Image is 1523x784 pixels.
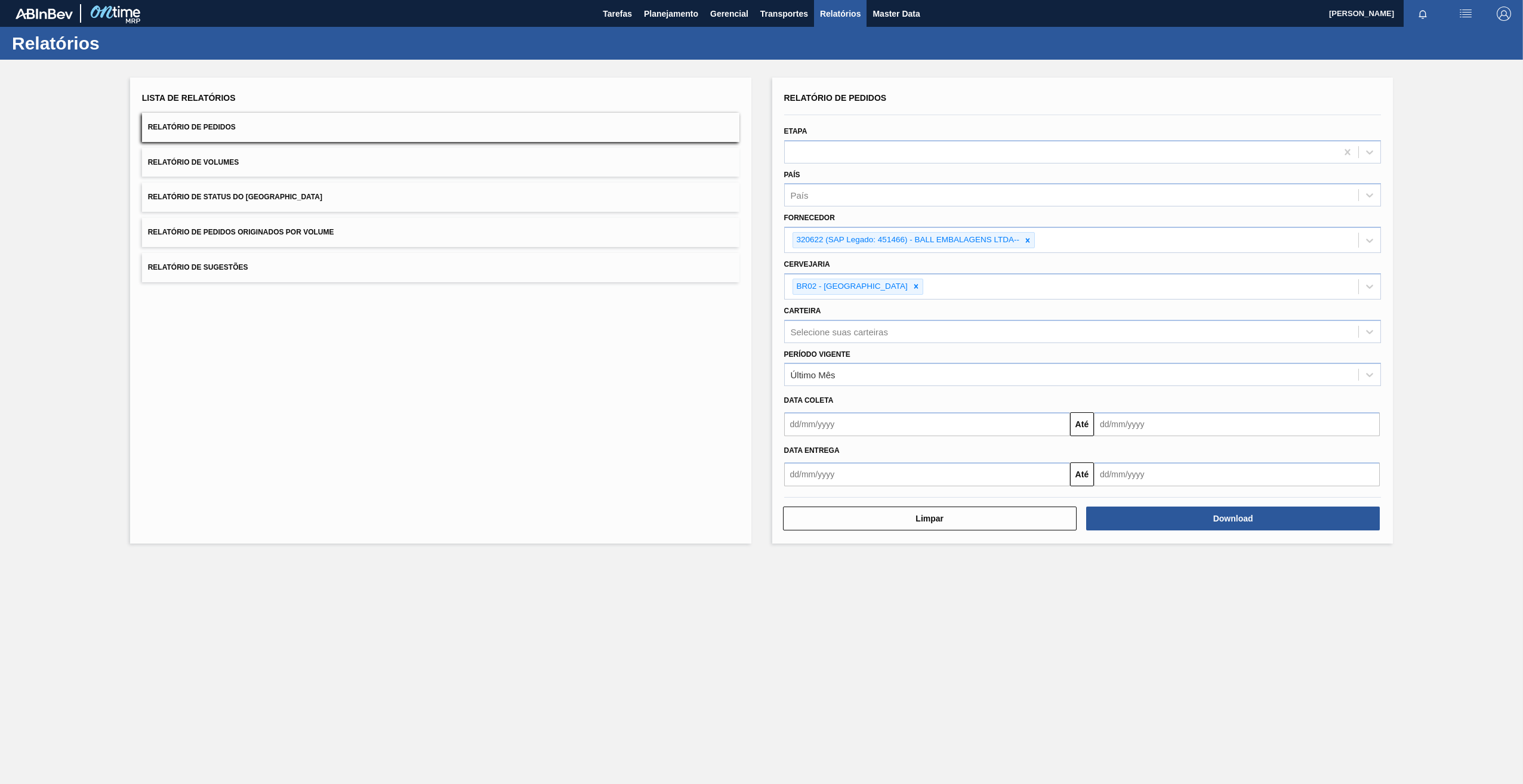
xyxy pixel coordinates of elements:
[784,93,887,103] span: Relatório de Pedidos
[793,279,910,294] div: BR02 - [GEOGRAPHIC_DATA]
[148,228,334,236] span: Relatório de Pedidos Originados por Volume
[148,193,322,201] span: Relatório de Status do [GEOGRAPHIC_DATA]
[873,7,920,21] span: Master Data
[148,263,248,271] span: Relatório de Sugestões
[603,7,632,21] span: Tarefas
[784,260,830,268] label: Cervejaria
[791,190,809,200] div: País
[16,8,73,19] img: TNhmsLtSVTkK8tSr43FrP2fwEKptu5GPRR3wAAAABJRU5ErkJggg==
[142,183,739,212] button: Relatório de Status do [GEOGRAPHIC_DATA]
[142,93,236,103] span: Lista de Relatórios
[791,370,836,380] div: Último Mês
[1404,5,1442,22] button: Notificações
[142,218,739,247] button: Relatório de Pedidos Originados por Volume
[784,446,840,455] span: Data entrega
[784,214,835,222] label: Fornecedor
[12,36,224,50] h1: Relatórios
[148,158,239,166] span: Relatório de Volumes
[784,462,1070,486] input: dd/mm/yyyy
[783,507,1077,530] button: Limpar
[142,148,739,177] button: Relatório de Volumes
[793,233,1021,248] div: 320622 (SAP Legado: 451466) - BALL EMBALAGENS LTDA--
[148,123,236,131] span: Relatório de Pedidos
[784,127,807,135] label: Etapa
[1070,412,1094,436] button: Até
[1070,462,1094,486] button: Até
[791,326,888,337] div: Selecione suas carteiras
[760,7,808,21] span: Transportes
[784,396,834,405] span: Data coleta
[784,350,850,359] label: Período Vigente
[784,307,821,315] label: Carteira
[710,7,748,21] span: Gerencial
[1497,7,1511,21] img: Logout
[784,171,800,179] label: País
[1459,7,1473,21] img: userActions
[1094,412,1380,436] input: dd/mm/yyyy
[784,412,1070,436] input: dd/mm/yyyy
[142,253,739,282] button: Relatório de Sugestões
[1086,507,1380,530] button: Download
[142,113,739,142] button: Relatório de Pedidos
[1094,462,1380,486] input: dd/mm/yyyy
[644,7,698,21] span: Planejamento
[820,7,861,21] span: Relatórios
